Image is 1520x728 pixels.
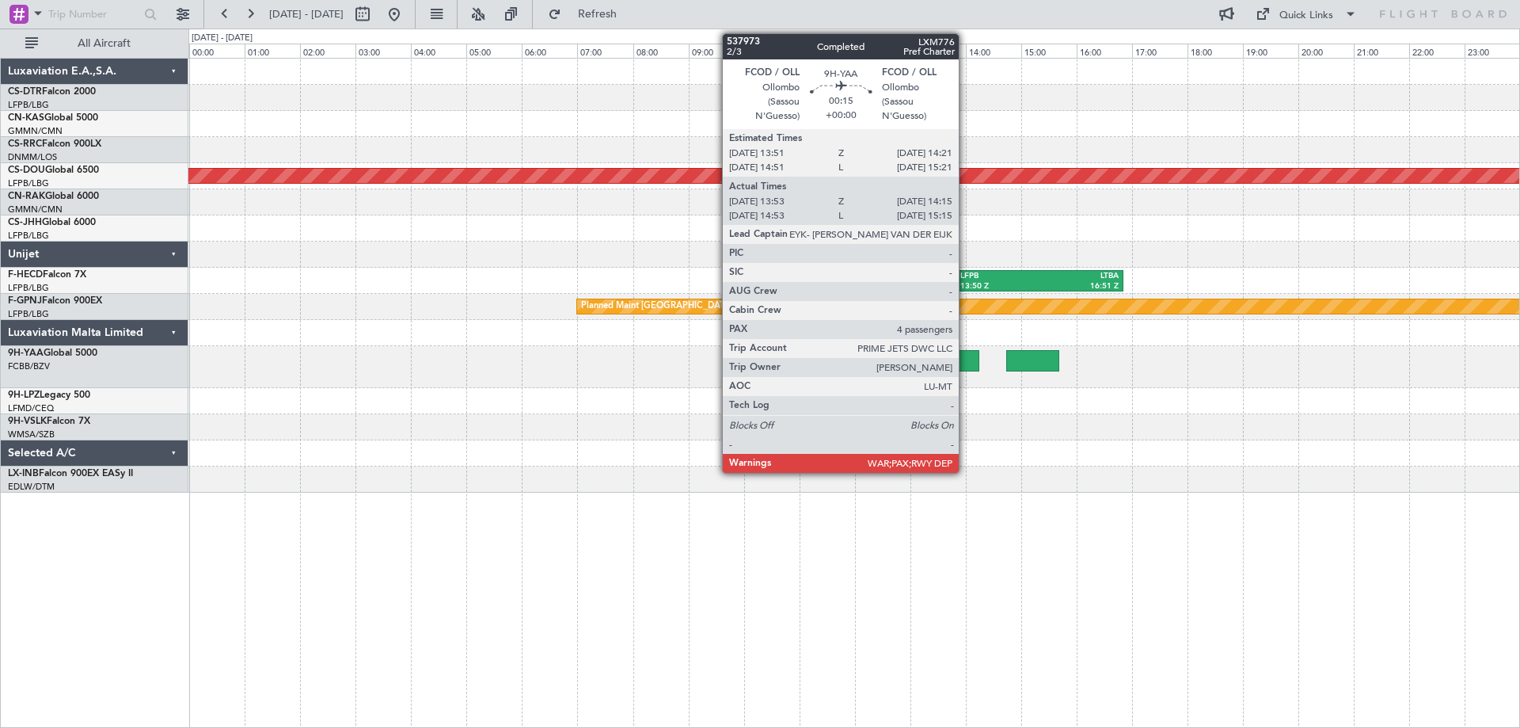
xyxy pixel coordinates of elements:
[245,44,300,58] div: 01:00
[8,391,90,400] a: 9H-LPZLegacy 500
[8,218,96,227] a: CS-JHHGlobal 6000
[910,44,966,58] div: 13:00
[8,113,98,123] a: CN-KASGlobal 5000
[1465,44,1520,58] div: 23:00
[8,125,63,137] a: GMMN/CMN
[8,391,40,400] span: 9H-LPZ
[800,44,855,58] div: 11:00
[8,417,47,426] span: 9H-VSLK
[1354,44,1409,58] div: 21:00
[1279,8,1333,24] div: Quick Links
[192,32,253,45] div: [DATE] - [DATE]
[17,31,172,56] button: All Aircraft
[1039,281,1119,292] div: 16:51 Z
[960,271,1039,282] div: LFPB
[300,44,355,58] div: 02:00
[8,417,90,426] a: 9H-VSLKFalcon 7X
[1077,44,1132,58] div: 16:00
[8,429,55,440] a: WMSA/SZB
[1298,44,1354,58] div: 20:00
[564,9,631,20] span: Refresh
[8,360,50,372] a: FCBB/BZV
[8,270,86,280] a: F-HECDFalcon 7X
[8,139,42,149] span: CS-RRC
[466,44,522,58] div: 05:00
[633,44,689,58] div: 08:00
[8,402,54,414] a: LFMD/CEQ
[411,44,466,58] div: 04:00
[8,218,42,227] span: CS-JHH
[581,295,830,318] div: Planned Maint [GEOGRAPHIC_DATA] ([GEOGRAPHIC_DATA])
[1248,2,1365,27] button: Quick Links
[1021,44,1077,58] div: 15:00
[966,44,1021,58] div: 14:00
[744,44,800,58] div: 10:00
[1132,44,1187,58] div: 17:00
[8,296,102,306] a: F-GPNJFalcon 900EX
[8,87,42,97] span: CS-DTR
[8,308,49,320] a: LFPB/LBG
[8,166,45,175] span: CS-DOU
[8,204,63,215] a: GMMN/CMN
[269,7,344,21] span: [DATE] - [DATE]
[8,481,55,493] a: EDLW/DTM
[8,349,97,358] a: 9H-YAAGlobal 5000
[522,44,577,58] div: 06:00
[41,38,167,49] span: All Aircraft
[577,44,633,58] div: 07:00
[8,230,49,242] a: LFPB/LBG
[8,166,99,175] a: CS-DOUGlobal 6500
[1243,44,1298,58] div: 19:00
[8,270,43,280] span: F-HECD
[8,296,42,306] span: F-GPNJ
[8,192,99,201] a: CN-RAKGlobal 6000
[8,192,45,201] span: CN-RAK
[8,469,39,478] span: LX-INB
[48,2,139,26] input: Trip Number
[855,44,910,58] div: 12:00
[1187,44,1243,58] div: 18:00
[8,469,133,478] a: LX-INBFalcon 900EX EASy II
[8,349,44,358] span: 9H-YAA
[8,99,49,111] a: LFPB/LBG
[8,177,49,189] a: LFPB/LBG
[8,139,101,149] a: CS-RRCFalcon 900LX
[189,44,245,58] div: 00:00
[1409,44,1465,58] div: 22:00
[1039,271,1119,282] div: LTBA
[541,2,636,27] button: Refresh
[8,113,44,123] span: CN-KAS
[8,282,49,294] a: LFPB/LBG
[689,44,744,58] div: 09:00
[960,281,1039,292] div: 13:50 Z
[8,151,57,163] a: DNMM/LOS
[8,87,96,97] a: CS-DTRFalcon 2000
[355,44,411,58] div: 03:00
